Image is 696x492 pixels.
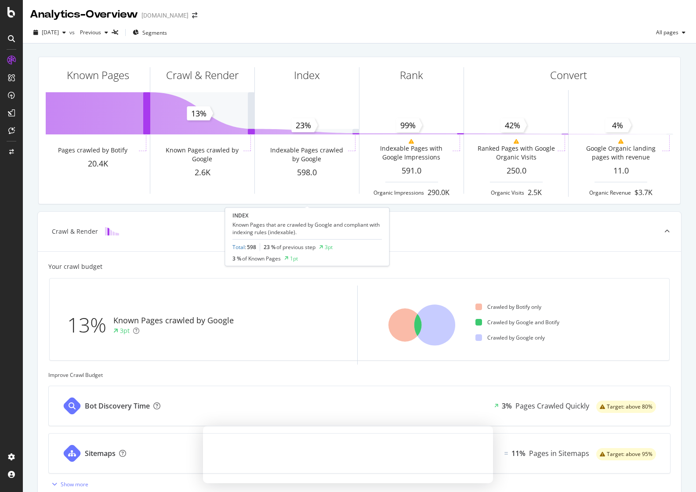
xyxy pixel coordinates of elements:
[607,452,652,457] span: Target: above 95%
[113,315,234,326] div: Known Pages crawled by Google
[504,452,508,455] img: Equal
[232,243,256,251] div: :
[373,189,424,196] div: Organic Impressions
[67,68,129,83] div: Known Pages
[61,481,88,488] div: Show more
[276,243,315,251] span: of previous step
[511,449,526,459] div: 11%
[85,401,150,411] div: Bot Discovery Time
[475,318,559,326] div: Crawled by Google and Botify
[85,449,116,459] div: Sitemaps
[166,68,239,83] div: Crawl & Render
[150,167,254,178] div: 2.6K
[607,404,652,409] span: Target: above 80%
[58,146,127,155] div: Pages crawled by Botify
[48,477,88,491] button: Show more
[652,25,689,40] button: All pages
[142,29,167,36] span: Segments
[192,12,197,18] div: arrow-right-arrow-left
[163,146,241,163] div: Known Pages crawled by Google
[203,426,493,483] iframe: Survey from Botify
[30,25,69,40] button: [DATE]
[120,326,130,335] div: 3pt
[596,448,656,460] div: warning label
[129,25,170,40] button: Segments
[475,303,541,311] div: Crawled by Botify only
[475,334,545,341] div: Crawled by Google only
[105,227,119,235] img: block-icon
[48,262,102,271] div: Your crawl budget
[502,401,512,411] div: 3%
[69,29,76,36] span: vs
[529,449,589,459] div: Pages in Sitemaps
[372,144,450,162] div: Indexable Pages with Google Impressions
[232,254,281,262] div: 3 %
[652,29,678,36] span: All pages
[232,221,382,236] div: Known Pages that are crawled by Google and compliant with indexing rules (indexable).
[400,68,423,83] div: Rank
[52,227,98,236] div: Crawl & Render
[255,167,359,178] div: 598.0
[290,254,298,262] div: 1pt
[42,29,59,36] span: 2025 Sep. 1st
[76,29,101,36] span: Previous
[359,165,464,177] div: 591.0
[242,254,281,262] span: of Known Pages
[48,371,671,379] div: Improve Crawl Budget
[515,401,589,411] div: Pages Crawled Quickly
[294,68,320,83] div: Index
[666,462,687,483] iframe: Intercom live chat
[247,243,256,251] span: 598
[30,7,138,22] div: Analytics - Overview
[76,25,112,40] button: Previous
[232,212,382,219] div: INDEX
[264,243,315,251] div: 23 %
[48,433,671,474] a: SitemapsEqual11%Pages in Sitemapswarning label
[325,243,333,251] div: 3pt
[48,386,671,426] a: Bot Discovery Time3%Pages Crawled Quicklywarning label
[596,401,656,413] div: warning label
[141,11,188,20] div: [DOMAIN_NAME]
[232,243,245,251] a: Total
[428,188,449,198] div: 290.0K
[46,158,150,170] div: 20.4K
[67,311,113,340] div: 13%
[267,146,346,163] div: Indexable Pages crawled by Google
